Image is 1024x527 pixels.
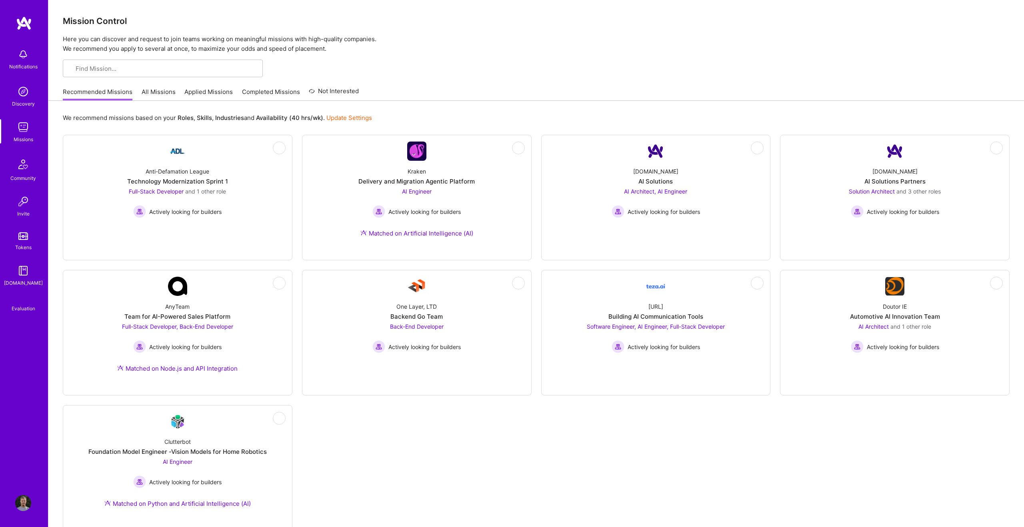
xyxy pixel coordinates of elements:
div: Tokens [15,243,32,252]
span: AI Engineer [402,188,432,195]
a: Company LogoKrakenDelivery and Migration Agentic PlatformAI Engineer Actively looking for builder... [309,142,525,247]
span: Full-Stack Developer [129,188,184,195]
div: Invite [17,210,30,218]
span: AI Engineer [163,458,192,465]
span: Actively looking for builders [628,343,700,351]
a: Company Logo[DOMAIN_NAME]AI SolutionsAI Architect, AI Engineer Actively looking for buildersActiv... [548,142,764,247]
div: AI Solutions [638,177,673,186]
div: Clutterbot [164,437,191,446]
span: and 3 other roles [896,188,941,195]
div: AI Solutions Partners [864,177,926,186]
div: Doutor IE [883,302,907,311]
div: Technology Modernization Sprint 1 [127,177,228,186]
div: Matched on Artificial Intelligence (AI) [360,229,473,238]
span: Actively looking for builders [388,343,461,351]
img: Ateam Purple Icon [360,230,367,236]
a: Company LogoAnyTeamTeam for AI-Powered Sales PlatformFull-Stack Developer, Back-End Developer Act... [70,277,286,382]
i: icon EyeClosed [276,280,282,286]
span: Actively looking for builders [149,478,222,486]
img: Company Logo [407,277,426,296]
a: Completed Missions [242,88,300,101]
img: tokens [18,232,28,240]
i: icon EyeClosed [515,145,522,151]
span: AI Architect [858,323,889,330]
div: Discovery [12,100,35,108]
div: [URL] [648,302,663,311]
h3: Mission Control [63,16,1010,26]
span: Actively looking for builders [388,208,461,216]
img: Company Logo [885,142,904,161]
b: Roles [178,114,194,122]
div: Automotive AI Innovation Team [850,312,940,321]
div: Backend Go Team [390,312,443,321]
i: icon EyeClosed [276,145,282,151]
div: Matched on Node.js and API Integration [117,364,238,373]
img: logo [16,16,32,30]
span: Actively looking for builders [149,208,222,216]
a: Company LogoDoutor IEAutomotive AI Innovation TeamAI Architect and 1 other roleActively looking f... [787,277,1003,353]
div: Building AI Communication Tools [608,312,703,321]
div: [DOMAIN_NAME] [872,167,918,176]
a: Company LogoAnti-Defamation LeagueTechnology Modernization Sprint 1Full-Stack Developer and 1 oth... [70,142,286,218]
div: AnyTeam [165,302,190,311]
div: Kraken [408,167,426,176]
a: Company Logo[DOMAIN_NAME]AI Solutions PartnersSolution Architect and 3 other rolesActively lookin... [787,142,1003,218]
div: Missions [14,135,33,144]
div: [DOMAIN_NAME] [4,279,43,287]
span: Software Engineer, AI Engineer, Full-Stack Developer [587,323,725,330]
img: Ateam Purple Icon [104,500,111,506]
p: We recommend missions based on your , , and . [63,114,372,122]
b: Skills [197,114,212,122]
img: Actively looking for builders [612,205,624,218]
div: Matched on Python and Artificial Intelligence (AI) [104,499,251,508]
i: icon EyeClosed [993,145,1000,151]
img: User Avatar [15,495,31,511]
span: and 1 other role [890,323,931,330]
p: Here you can discover and request to join teams working on meaningful missions with high-quality ... [63,34,1010,54]
a: Recommended Missions [63,88,132,101]
img: teamwork [15,119,31,135]
img: Actively looking for builders [133,475,146,488]
span: and 1 other role [185,188,226,195]
i: icon SelectionTeam [20,298,26,304]
img: Company Logo [646,277,665,296]
i: icon SearchGrey [69,66,75,72]
i: icon EyeClosed [993,280,1000,286]
img: Actively looking for builders [851,205,864,218]
div: Team for AI-Powered Sales Platform [124,312,230,321]
img: Company Logo [646,142,665,161]
a: Company Logo[URL]Building AI Communication ToolsSoftware Engineer, AI Engineer, Full-Stack Develo... [548,277,764,353]
img: Actively looking for builders [612,340,624,353]
img: Community [14,155,33,174]
a: Company LogoOne Layer, LTDBackend Go TeamBack-End Developer Actively looking for buildersActively... [309,277,525,353]
img: Invite [15,194,31,210]
i: icon EyeClosed [754,280,760,286]
span: Solution Architect [849,188,895,195]
img: Actively looking for builders [851,340,864,353]
img: Actively looking for builders [133,340,146,353]
div: Evaluation [12,304,35,313]
a: Company LogoClutterbotFoundation Model Engineer -Vision Models for Home RoboticsAI Engineer Activ... [70,412,286,517]
img: Company Logo [168,412,187,431]
input: Find Mission... [76,64,256,73]
span: Actively looking for builders [867,208,939,216]
img: Company Logo [885,277,904,295]
div: Foundation Model Engineer -Vision Models for Home Robotics [88,447,267,456]
div: Anti-Defamation League [146,167,209,176]
a: User Avatar [13,495,33,511]
i: icon EyeClosed [754,145,760,151]
a: Update Settings [326,114,372,122]
img: Ateam Purple Icon [117,365,124,371]
a: Applied Missions [184,88,233,101]
i: icon EyeClosed [276,415,282,421]
img: Company Logo [168,277,187,296]
div: Delivery and Migration Agentic Platform [358,177,475,186]
img: Actively looking for builders [372,340,385,353]
div: Community [10,174,36,182]
span: Actively looking for builders [628,208,700,216]
img: Company Logo [407,142,426,161]
a: All Missions [142,88,176,101]
img: Company Logo [168,142,187,161]
img: Actively looking for builders [372,205,385,218]
b: Availability (40 hrs/wk) [256,114,323,122]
